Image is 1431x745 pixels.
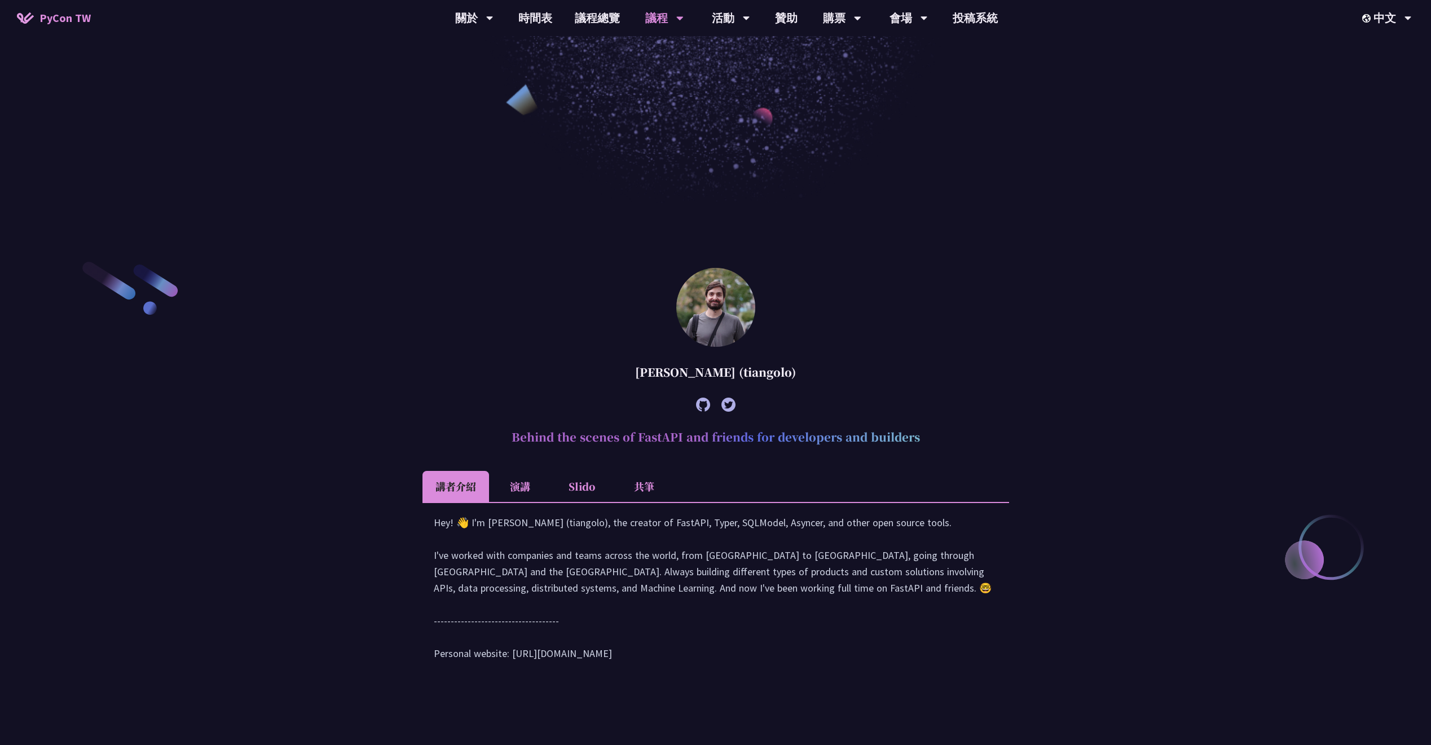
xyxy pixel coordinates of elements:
li: Slido [551,471,613,502]
li: 講者介紹 [422,471,489,502]
a: PyCon TW [6,4,102,32]
li: 演講 [489,471,551,502]
li: 共筆 [613,471,675,502]
h2: Behind the scenes of FastAPI and friends for developers and builders [422,420,1009,454]
div: [PERSON_NAME] (tiangolo) [422,355,1009,389]
img: Locale Icon [1362,14,1373,23]
img: Sebastián Ramírez (tiangolo) [676,268,755,347]
span: PyCon TW [39,10,91,27]
img: Home icon of PyCon TW 2025 [17,12,34,24]
div: Hey! 👋 I'm [PERSON_NAME] (tiangolo), the creator of FastAPI, Typer, SQLModel, Asyncer, and other ... [434,514,998,673]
